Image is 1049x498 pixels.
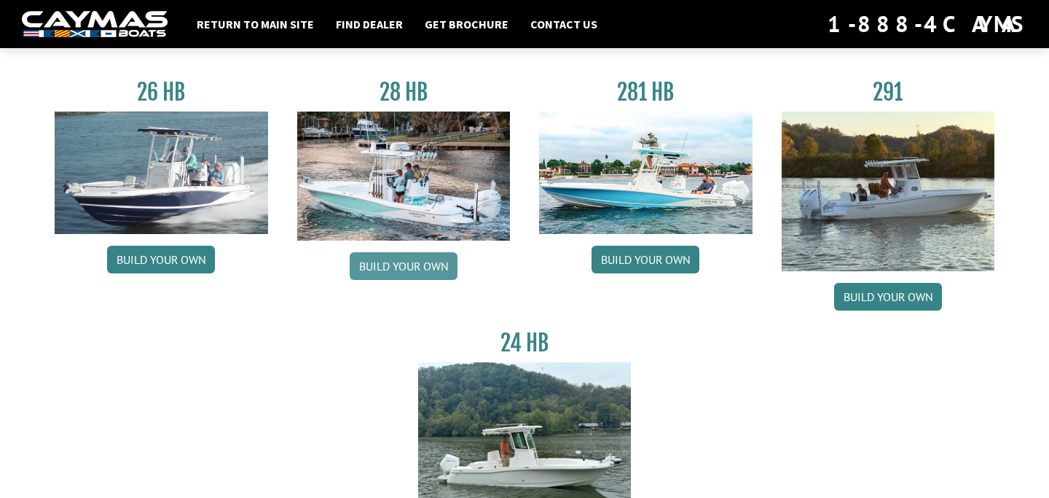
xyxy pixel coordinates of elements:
[782,112,995,271] img: 291_Thumbnail.jpg
[350,252,457,280] a: Build your own
[523,15,605,34] a: Contact Us
[189,15,321,34] a: Return to main site
[782,79,995,106] h3: 291
[297,79,511,106] h3: 28 HB
[539,79,753,106] h3: 281 HB
[55,79,268,106] h3: 26 HB
[417,15,516,34] a: Get Brochure
[828,8,1027,40] div: 1-888-4CAYMAS
[592,246,699,273] a: Build your own
[297,112,511,241] img: 28_hb_thumbnail_for_caymas_connect.jpg
[329,15,410,34] a: Find Dealer
[539,112,753,234] img: 28-hb-twin.jpg
[22,11,168,38] img: white-logo-c9c8dbefe5ff5ceceb0f0178aa75bf4bb51f6bca0971e226c86eb53dfe498488.png
[834,283,942,311] a: Build your own
[107,246,215,273] a: Build your own
[55,112,268,234] img: 26_new_photo_resized.jpg
[418,330,632,357] h3: 24 HB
